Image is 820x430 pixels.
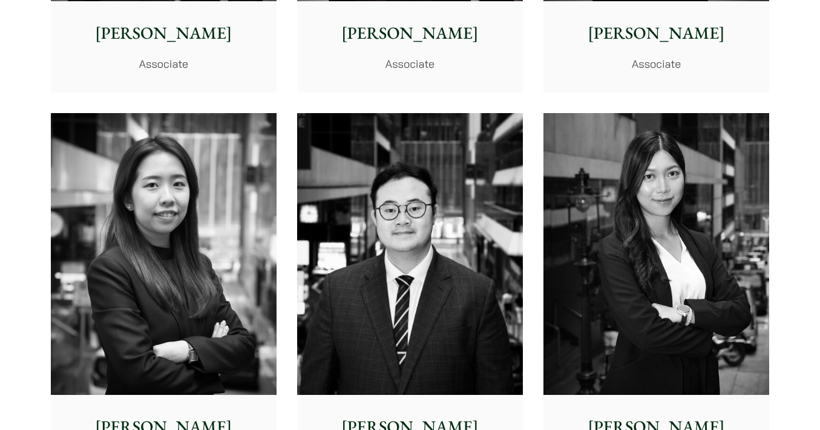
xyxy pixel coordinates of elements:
[553,21,759,46] p: [PERSON_NAME]
[553,56,759,72] p: Associate
[61,21,267,46] p: [PERSON_NAME]
[307,21,513,46] p: [PERSON_NAME]
[61,56,267,72] p: Associate
[307,56,513,72] p: Associate
[543,113,769,396] img: Joanne Lam photo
